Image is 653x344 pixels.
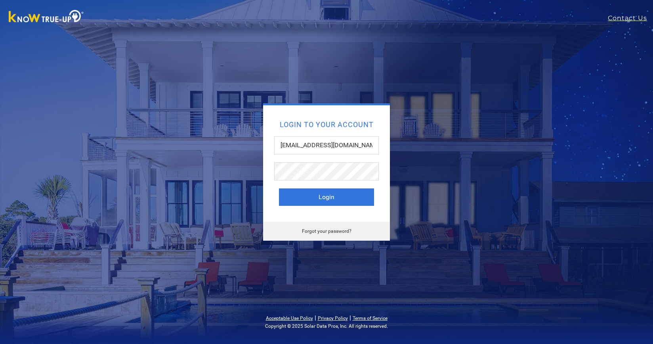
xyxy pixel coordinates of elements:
a: Contact Us [608,13,653,23]
h2: Login to your account [279,121,374,128]
input: Email [274,136,379,154]
span: | [315,314,316,321]
a: Forgot your password? [302,228,351,234]
button: Login [279,188,374,206]
img: Know True-Up [5,8,88,26]
a: Privacy Policy [318,315,348,321]
a: Terms of Service [353,315,388,321]
a: Acceptable Use Policy [266,315,313,321]
span: | [349,314,351,321]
